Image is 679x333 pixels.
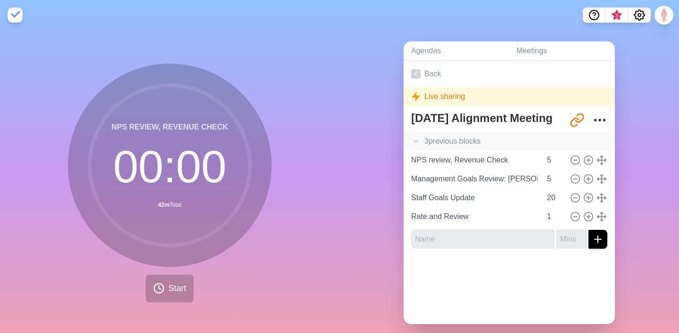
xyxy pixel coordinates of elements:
input: Name [407,207,541,226]
button: Share link [568,111,587,130]
input: Name [407,188,541,207]
input: Mins [543,170,566,188]
input: Mins [543,188,566,207]
a: Meetings [509,41,615,61]
button: What’s new [605,8,628,23]
input: Name [407,170,541,188]
span: 3 [613,12,621,19]
div: 3 previous block [404,132,615,151]
a: Agendas [404,41,509,61]
input: Mins [543,151,566,170]
span: s [477,136,480,147]
span: Start [168,282,186,295]
a: Back [404,61,615,87]
input: Name [407,151,541,170]
button: More [590,111,609,130]
div: Live sharing [404,87,615,106]
input: Mins [556,230,587,249]
button: Help [583,8,605,23]
button: Settings [628,8,651,23]
input: Mins [543,207,566,226]
img: timeblocks logo [8,8,23,23]
button: Start [146,275,194,302]
input: Name [411,230,555,249]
